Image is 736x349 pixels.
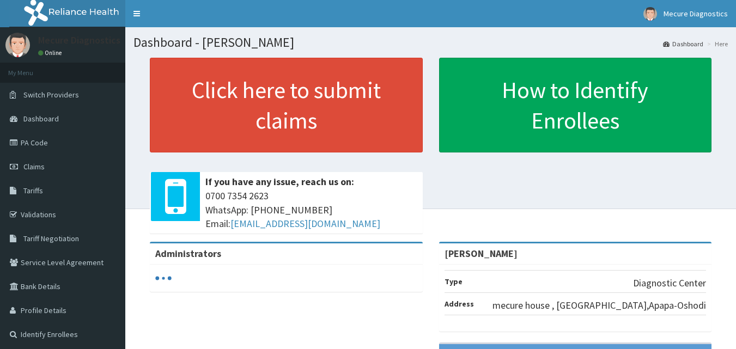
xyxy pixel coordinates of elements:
[205,189,417,231] span: 0700 7354 2623 WhatsApp: [PHONE_NUMBER] Email:
[439,58,712,152] a: How to Identify Enrollees
[23,90,79,100] span: Switch Providers
[150,58,423,152] a: Click here to submit claims
[205,175,354,188] b: If you have any issue, reach us on:
[633,276,706,290] p: Diagnostic Center
[704,39,728,48] li: Here
[23,114,59,124] span: Dashboard
[445,277,463,286] b: Type
[663,39,703,48] a: Dashboard
[23,162,45,172] span: Claims
[38,49,64,57] a: Online
[643,7,657,21] img: User Image
[230,217,380,230] a: [EMAIL_ADDRESS][DOMAIN_NAME]
[492,298,706,313] p: mecure house , [GEOGRAPHIC_DATA],Apapa-Oshodi
[133,35,728,50] h1: Dashboard - [PERSON_NAME]
[23,186,43,195] span: Tariffs
[664,9,728,19] span: Mecure Diagnostics
[5,33,30,57] img: User Image
[445,299,474,309] b: Address
[155,247,221,260] b: Administrators
[38,35,120,45] p: Mecure Diagnostics
[445,247,518,260] strong: [PERSON_NAME]
[23,234,79,243] span: Tariff Negotiation
[155,270,172,286] svg: audio-loading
